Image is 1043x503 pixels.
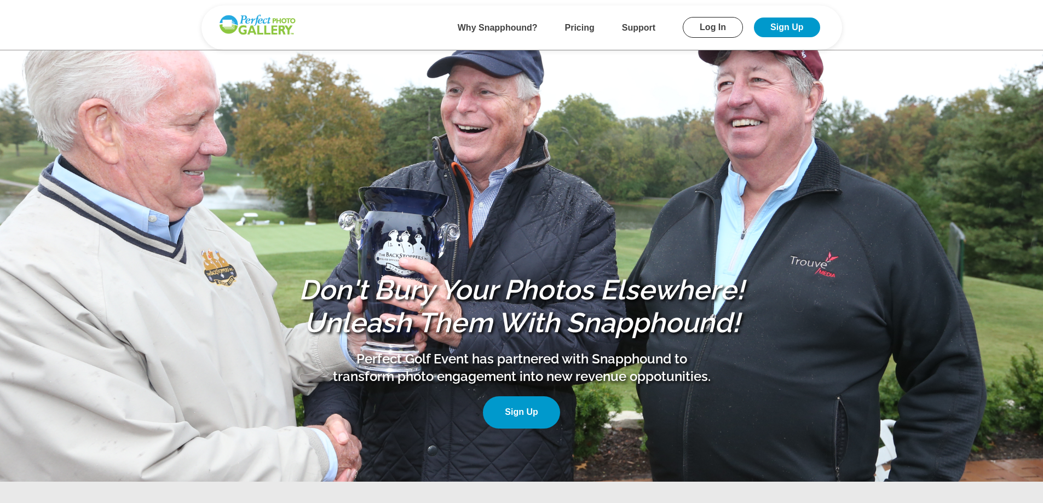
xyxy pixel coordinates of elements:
img: Snapphound Logo [218,14,297,36]
a: Log In [683,17,743,38]
a: Why Snapphound? [458,23,538,32]
a: Pricing [565,23,595,32]
h1: Don't Bury Your Photos Elsewhere! Unleash Them With Snapphound! [292,274,752,339]
p: Perfect Golf Event has partnered with Snapphound to transform photo engagement into new revenue o... [330,350,713,385]
a: Support [622,23,655,32]
a: Sign Up [483,396,560,429]
a: Sign Up [754,18,820,37]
